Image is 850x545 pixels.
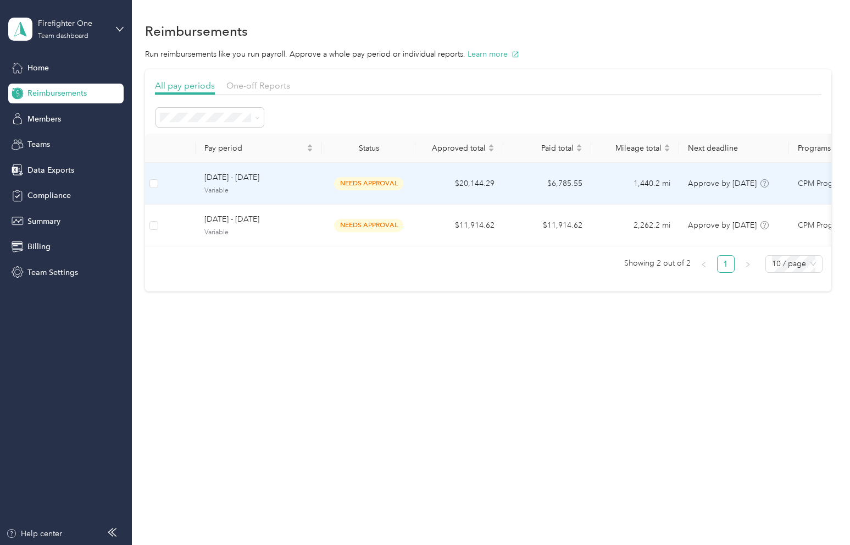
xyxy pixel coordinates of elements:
[468,48,519,60] button: Learn more
[415,205,503,246] td: $11,914.62
[624,255,691,272] span: Showing 2 out of 2
[155,80,215,91] span: All pay periods
[488,147,495,153] span: caret-down
[591,205,679,246] td: 2,262.2 mi
[226,80,290,91] span: One-off Reports
[334,177,403,190] span: needs approval
[745,261,751,268] span: right
[600,144,662,153] span: Mileage total
[424,144,486,153] span: Approved total
[145,48,831,60] p: Run reimbursements like you run payroll. Approve a whole pay period or individual reports.
[27,164,74,176] span: Data Exports
[688,221,757,230] span: Approve by [DATE]
[204,172,313,184] span: [DATE] - [DATE]
[6,528,62,540] button: Help center
[38,18,107,29] div: Firefighter One
[503,205,591,246] td: $11,914.62
[204,228,313,238] span: Variable
[27,87,87,99] span: Reimbursements
[204,213,313,225] span: [DATE] - [DATE]
[334,219,403,232] span: needs approval
[591,163,679,205] td: 1,440.2 mi
[415,134,503,163] th: Approved total
[695,255,713,273] button: left
[27,267,78,278] span: Team Settings
[701,261,707,268] span: left
[695,255,713,273] li: Previous Page
[307,142,313,149] span: caret-up
[204,186,313,196] span: Variable
[307,147,313,153] span: caret-down
[488,142,495,149] span: caret-up
[145,25,248,37] h1: Reimbursements
[664,147,670,153] span: caret-down
[664,142,670,149] span: caret-up
[204,144,304,153] span: Pay period
[718,256,734,272] a: 1
[27,139,50,150] span: Teams
[717,255,735,273] li: 1
[331,144,407,153] div: Status
[765,255,823,273] div: Page Size
[512,144,574,153] span: Paid total
[772,256,816,272] span: 10 / page
[27,113,61,125] span: Members
[27,216,60,227] span: Summary
[688,179,757,188] span: Approve by [DATE]
[503,163,591,205] td: $6,785.55
[798,178,846,190] span: CPM Program
[415,163,503,205] td: $20,144.29
[27,190,71,201] span: Compliance
[739,255,757,273] button: right
[576,142,582,149] span: caret-up
[739,255,757,273] li: Next Page
[38,33,88,40] div: Team dashboard
[788,483,850,545] iframe: Everlance-gr Chat Button Frame
[27,62,49,74] span: Home
[503,134,591,163] th: Paid total
[591,134,679,163] th: Mileage total
[679,134,789,163] th: Next deadline
[27,241,51,252] span: Billing
[798,219,846,232] span: CPM Program
[576,147,582,153] span: caret-down
[196,134,322,163] th: Pay period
